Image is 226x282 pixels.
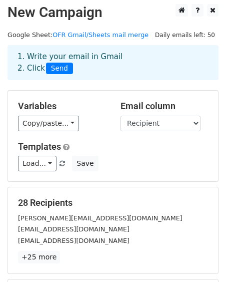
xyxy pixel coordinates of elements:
h5: Variables [18,101,105,112]
h5: 28 Recipients [18,197,208,208]
small: Google Sheet: [7,31,148,39]
a: Load... [18,156,56,171]
iframe: Chat Widget [176,234,226,282]
a: Daily emails left: 50 [151,31,218,39]
button: Save [72,156,98,171]
small: [EMAIL_ADDRESS][DOMAIN_NAME] [18,225,129,233]
h2: New Campaign [7,4,218,21]
a: OFR Gmail/Sheets mail merge [52,31,148,39]
a: Templates [18,141,61,152]
span: Daily emails left: 50 [151,30,218,41]
div: 1. Write your email in Gmail 2. Click [10,51,216,74]
small: [EMAIL_ADDRESS][DOMAIN_NAME] [18,237,129,244]
span: Send [46,63,73,75]
a: +25 more [18,251,60,263]
small: [PERSON_NAME][EMAIL_ADDRESS][DOMAIN_NAME] [18,214,182,222]
h5: Email column [120,101,208,112]
a: Copy/paste... [18,116,79,131]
